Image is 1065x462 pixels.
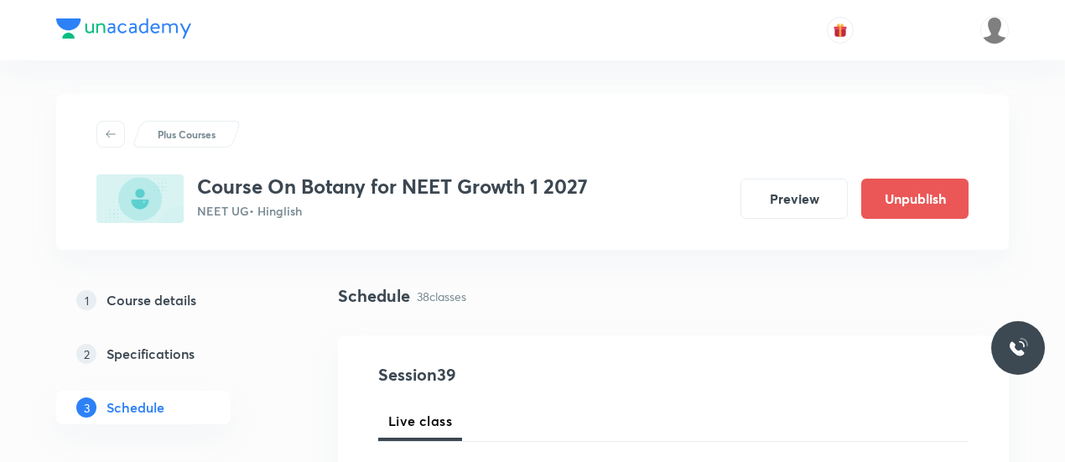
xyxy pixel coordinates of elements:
[76,344,96,364] p: 2
[76,290,96,310] p: 1
[980,16,1009,44] img: Md Khalid Hasan Ansari
[56,18,191,39] img: Company Logo
[833,23,848,38] img: avatar
[106,344,195,364] h5: Specifications
[56,337,284,371] a: 2Specifications
[338,283,410,309] h4: Schedule
[197,202,588,220] p: NEET UG • Hinglish
[106,290,196,310] h5: Course details
[1008,338,1028,358] img: ttu
[417,288,466,305] p: 38 classes
[56,18,191,43] a: Company Logo
[740,179,848,219] button: Preview
[158,127,216,142] p: Plus Courses
[378,362,684,387] h4: Session 39
[827,17,854,44] button: avatar
[76,397,96,418] p: 3
[56,283,284,317] a: 1Course details
[388,411,452,431] span: Live class
[106,397,164,418] h5: Schedule
[197,174,588,199] h3: Course On Botany for NEET Growth 1 2027
[96,174,184,223] img: A0D1F985-C8CC-413A-A225-BA92EB1ADA39_plus.png
[861,179,969,219] button: Unpublish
